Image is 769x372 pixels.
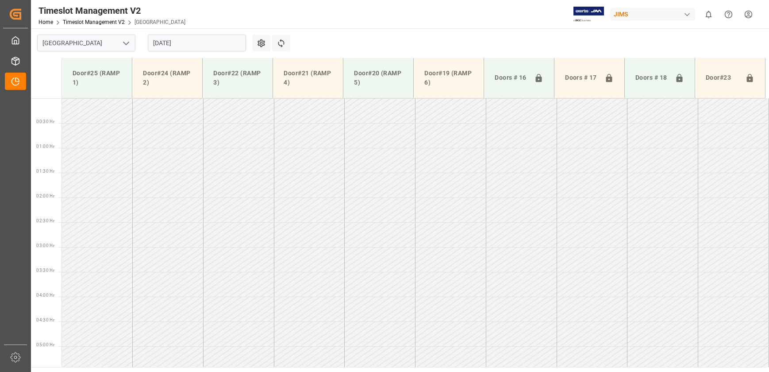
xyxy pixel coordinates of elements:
button: Help Center [719,4,738,24]
span: 04:30 Hr [36,318,54,322]
div: Door#22 (RAMP 3) [210,65,265,91]
div: Doors # 18 [632,70,671,86]
span: 02:30 Hr [36,218,54,223]
div: Doors # 17 [561,70,601,86]
div: Doors # 16 [491,70,531,86]
img: Exertis%20JAM%20-%20Email%20Logo.jpg_1722504956.jpg [573,7,604,22]
div: Door#21 (RAMP 4) [280,65,336,91]
div: Door#23 [702,70,742,86]
span: 03:30 Hr [36,268,54,273]
span: 01:00 Hr [36,144,54,149]
div: Door#20 (RAMP 5) [350,65,406,91]
div: Door#25 (RAMP 1) [69,65,125,91]
button: show 0 new notifications [699,4,719,24]
div: JIMS [610,8,695,21]
div: Door#24 (RAMP 2) [139,65,195,91]
div: Timeslot Management V2 [38,4,185,17]
span: 01:30 Hr [36,169,54,174]
span: 00:30 Hr [36,119,54,124]
button: open menu [119,36,132,50]
input: Type to search/select [37,35,135,51]
div: Door#19 (RAMP 6) [421,65,477,91]
span: 02:00 Hr [36,194,54,198]
span: 05:00 Hr [36,342,54,347]
span: 04:00 Hr [36,293,54,298]
button: JIMS [610,6,699,23]
span: 03:00 Hr [36,243,54,248]
a: Timeslot Management V2 [63,19,125,25]
a: Home [38,19,53,25]
input: DD.MM.YYYY [148,35,246,51]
